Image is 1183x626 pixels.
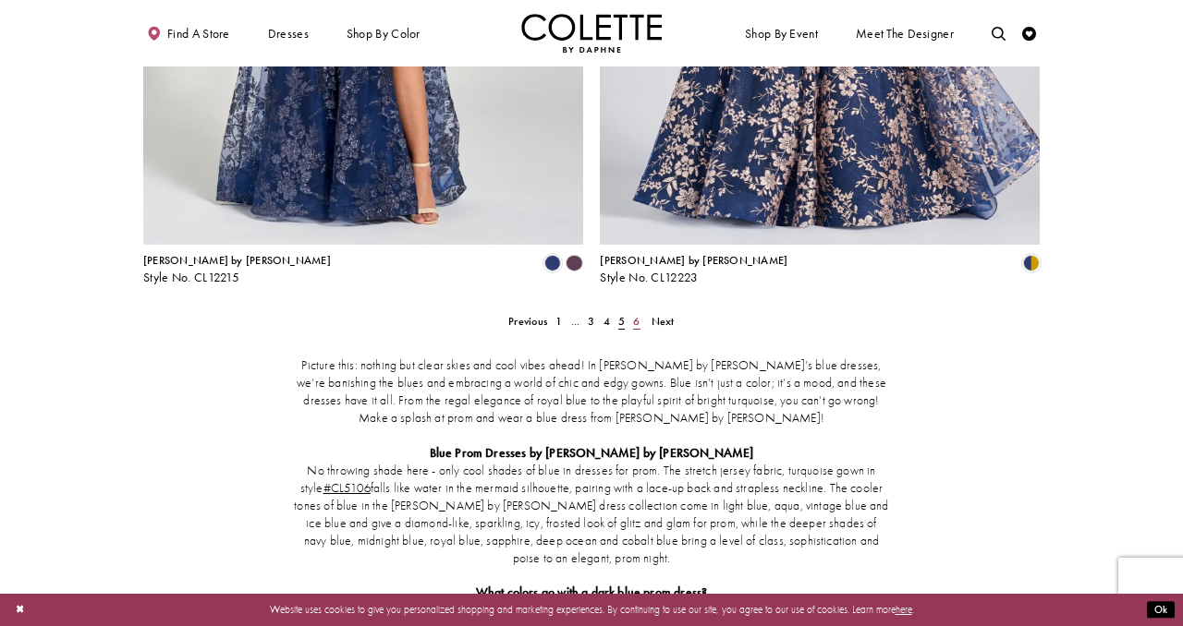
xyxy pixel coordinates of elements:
div: Colette by Daphne Style No. CL12223 [600,255,787,284]
span: Dresses [268,27,309,41]
a: Next Page [647,311,678,331]
span: Dresses [264,14,312,53]
span: 6 [633,314,640,329]
a: 4 [599,311,614,331]
span: ... [571,314,580,329]
a: Check Wishlist [1018,14,1040,53]
span: Next [652,314,675,329]
a: Visit Home Page [521,14,662,53]
i: Navy Blue [544,255,561,271]
span: Style No. CL12215 [143,270,239,285]
button: Close Dialog [8,597,31,622]
a: Toggle search [988,14,1009,53]
p: Picture this: nothing but clear skies and cool vibes ahead! In [PERSON_NAME] by [PERSON_NAME]’s b... [294,357,889,427]
strong: Blue Prom Dresses by [PERSON_NAME] by [PERSON_NAME] [430,445,754,461]
span: 4 [604,314,610,329]
a: Find a store [143,14,233,53]
span: Meet the designer [856,27,954,41]
span: Shop by color [343,14,423,53]
span: Previous [508,314,547,329]
a: 3 [584,311,599,331]
span: Shop by color [347,27,421,41]
span: 3 [588,314,594,329]
img: Colette by Daphne [521,14,662,53]
span: 1 [555,314,562,329]
div: Colette by Daphne Style No. CL12215 [143,255,331,284]
button: Submit Dialog [1147,601,1175,619]
span: [PERSON_NAME] by [PERSON_NAME] [143,253,331,268]
span: 5 [618,314,625,329]
span: Shop By Event [741,14,821,53]
a: 6 [629,311,644,331]
span: Shop By Event [745,27,818,41]
strong: What colors go with a dark blue prom dress? [476,584,708,600]
a: Meet the designer [852,14,957,53]
span: Find a store [167,27,230,41]
span: [PERSON_NAME] by [PERSON_NAME] [600,253,787,268]
p: Website uses cookies to give you personalized shopping and marketing experiences. By continuing t... [101,600,1082,619]
i: Plum [566,255,582,271]
a: ... [567,311,584,331]
i: Navy Blue/Gold [1023,255,1040,271]
a: Opens in new tab [323,480,371,496]
p: No throwing shade here - only cool shades of blue in dresses for prom. The stretch jersey fabric,... [294,463,889,568]
a: here [896,603,912,616]
span: Style No. CL12223 [600,270,698,285]
span: Current page [614,311,628,331]
a: 1 [552,311,567,331]
a: Prev Page [505,311,552,331]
